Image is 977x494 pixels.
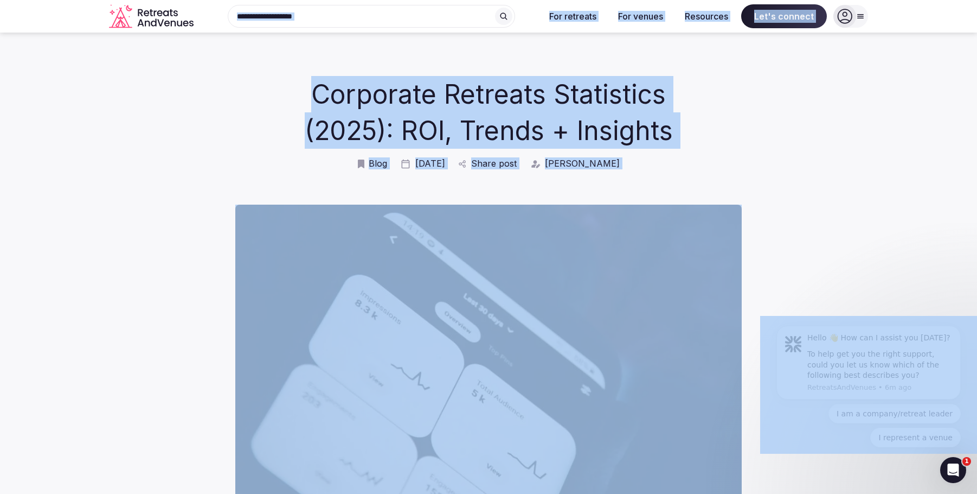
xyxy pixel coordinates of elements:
[609,4,672,28] button: For venues
[676,4,737,28] button: Resources
[109,4,196,29] a: Visit the homepage
[530,157,620,169] a: [PERSON_NAME]
[545,157,620,169] span: [PERSON_NAME]
[940,457,966,483] iframe: Intercom live chat
[741,4,827,28] span: Let's connect
[358,157,387,169] a: Blog
[471,157,517,169] span: Share post
[369,157,387,169] span: Blog
[541,4,605,28] button: For retreats
[760,316,977,454] iframe: Intercom notifications message
[962,457,971,466] span: 1
[267,76,710,149] h1: Corporate Retreats Statistics (2025): ROI, Trends + Insights
[109,4,196,29] svg: Retreats and Venues company logo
